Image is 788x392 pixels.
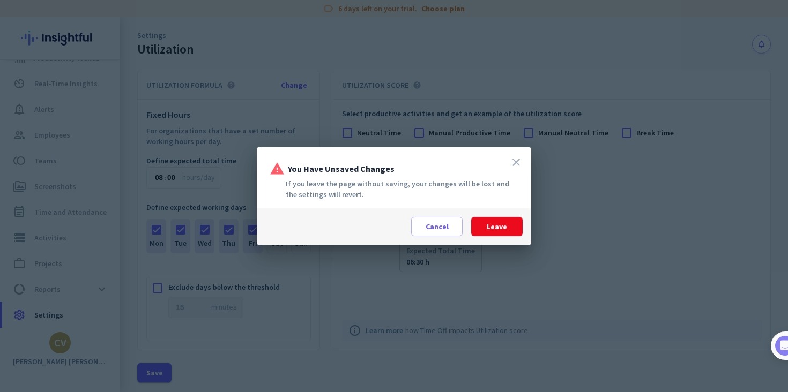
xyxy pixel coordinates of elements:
[270,161,285,176] i: warning
[270,178,518,200] div: If you leave the page without saving, your changes will be lost and the settings will revert.
[471,217,523,236] button: Leave
[487,221,507,232] span: Leave
[411,217,463,236] button: Cancel
[426,221,449,232] span: Cancel
[288,164,395,173] span: You have unsaved changes
[510,156,523,169] i: close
